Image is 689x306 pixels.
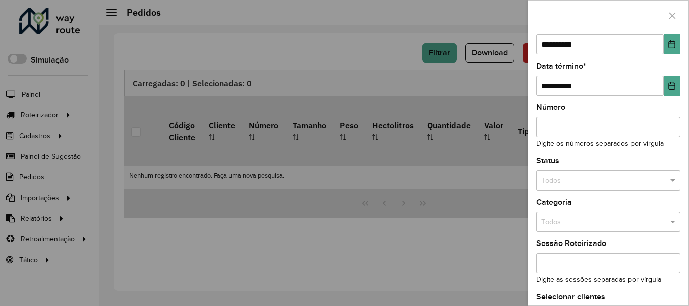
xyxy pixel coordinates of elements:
[536,60,586,72] label: Data término
[536,196,572,208] label: Categoria
[536,155,559,167] label: Status
[536,291,605,303] label: Selecionar clientes
[536,276,661,283] small: Digite as sessões separadas por vírgula
[536,140,664,147] small: Digite os números separados por vírgula
[664,76,680,96] button: Choose Date
[664,34,680,54] button: Choose Date
[536,101,565,113] label: Número
[536,237,606,250] label: Sessão Roteirizado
